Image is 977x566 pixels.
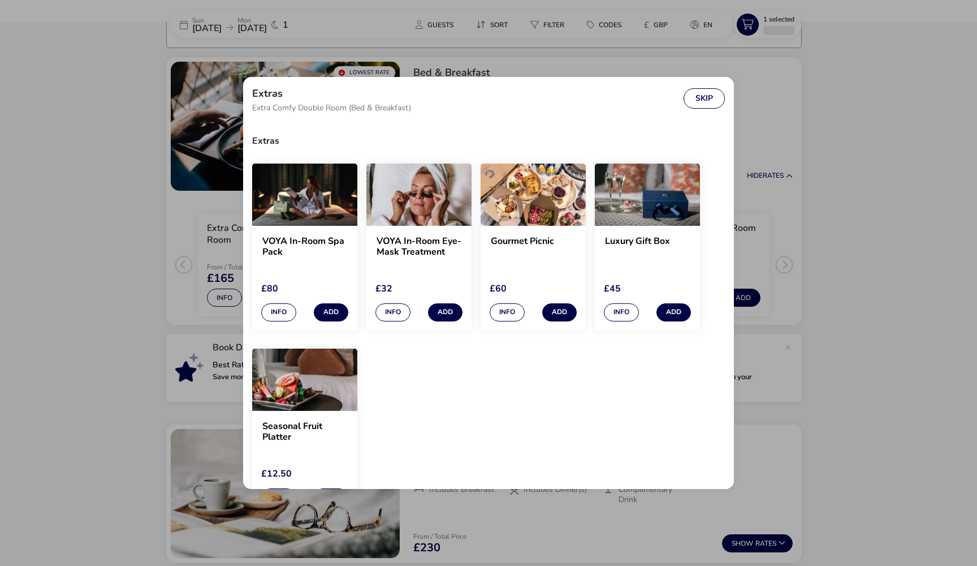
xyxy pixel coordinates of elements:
[490,303,525,321] button: Info
[261,488,296,507] button: Info
[252,104,411,112] span: Extra Comfy Double Room (Bed & Breakfast)
[490,282,507,295] span: £60
[375,303,410,321] button: Info
[243,77,734,489] div: extras selection modal
[542,303,577,321] button: Add
[262,421,347,443] h2: Seasonal Fruit Platter
[604,303,639,321] button: Info
[375,282,392,295] span: £32
[684,88,725,109] button: Skip
[261,282,278,295] span: £80
[604,282,621,295] span: £45
[377,236,461,258] h2: VOYA In-Room Eye-Mask Treatment
[428,303,462,321] button: Add
[491,236,576,258] h2: Gourmet Picnic
[656,303,691,321] button: Add
[252,127,725,155] h3: Extras
[605,236,690,258] h2: Luxury Gift Box
[314,303,348,321] button: Add
[262,236,347,258] h2: VOYA In-Room Spa Pack
[261,468,292,480] span: £12.50
[252,88,283,98] h2: Extras
[314,488,348,507] button: Add
[261,303,296,321] button: Info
